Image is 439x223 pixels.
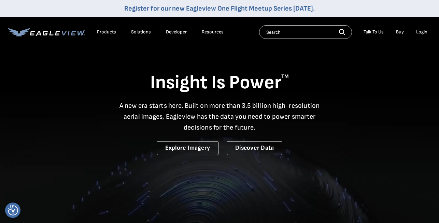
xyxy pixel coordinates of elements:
p: A new era starts here. Built on more than 3.5 billion high-resolution aerial images, Eagleview ha... [115,100,324,133]
div: Solutions [131,29,151,35]
button: Consent Preferences [8,205,18,215]
div: Products [97,29,116,35]
sup: TM [281,73,289,80]
a: Discover Data [227,141,282,155]
div: Talk To Us [364,29,384,35]
a: Explore Imagery [157,141,219,155]
div: Resources [202,29,224,35]
img: Revisit consent button [8,205,18,215]
h1: Insight Is Power [8,71,431,95]
a: Developer [166,29,187,35]
input: Search [259,25,352,39]
a: Register for our new Eagleview One Flight Meetup Series [DATE]. [124,4,315,13]
div: Login [416,29,427,35]
a: Buy [396,29,404,35]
